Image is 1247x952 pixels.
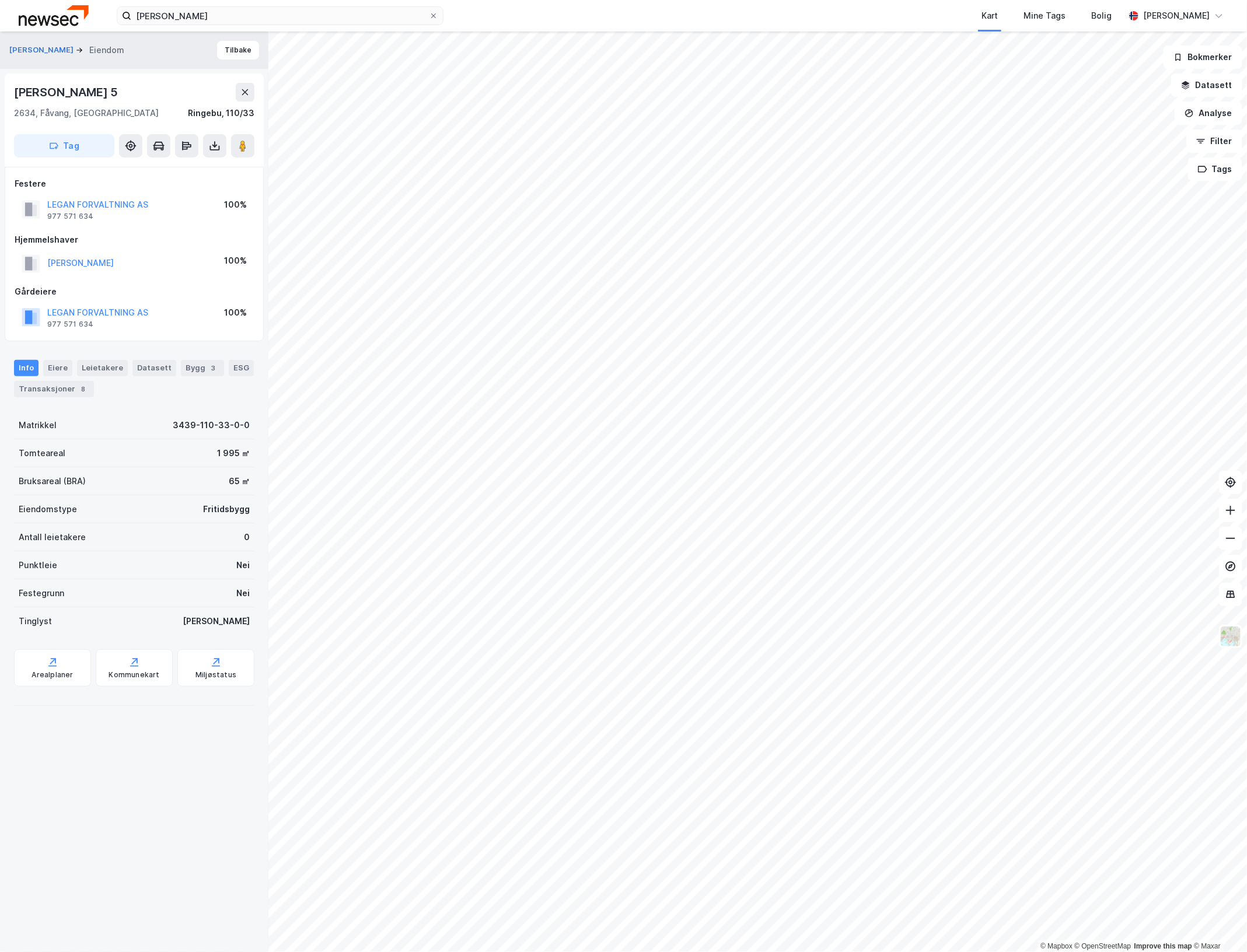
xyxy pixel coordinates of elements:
[43,360,72,376] div: Eiere
[236,586,250,600] div: Nei
[244,530,250,544] div: 0
[19,614,52,628] div: Tinglyst
[14,134,114,157] button: Tag
[217,41,259,60] button: Tilbake
[47,212,93,221] div: 977 571 634
[131,7,429,24] input: Søk på adresse, matrikkel, gårdeiere, leietakere eller personer
[132,360,176,376] div: Datasett
[236,558,250,572] div: Nei
[981,9,998,23] div: Kart
[1171,73,1242,97] button: Datasett
[1134,942,1192,950] a: Improve this map
[183,614,250,628] div: [PERSON_NAME]
[1075,942,1131,950] a: OpenStreetMap
[224,306,247,320] div: 100%
[1175,101,1242,125] button: Analyse
[1220,625,1242,647] img: Z
[1024,9,1066,23] div: Mine Tags
[188,106,254,120] div: Ringebu, 110/33
[19,474,86,488] div: Bruksareal (BRA)
[14,106,159,120] div: 2634, Fåvang, [GEOGRAPHIC_DATA]
[9,44,76,56] button: [PERSON_NAME]
[224,254,247,268] div: 100%
[78,383,89,395] div: 8
[195,670,236,680] div: Miljøstatus
[15,177,254,191] div: Festere
[15,285,254,299] div: Gårdeiere
[173,418,250,432] div: 3439-110-33-0-0
[229,360,254,376] div: ESG
[19,530,86,544] div: Antall leietakere
[1143,9,1210,23] div: [PERSON_NAME]
[1188,157,1242,181] button: Tags
[181,360,224,376] div: Bygg
[1040,942,1073,950] a: Mapbox
[14,360,39,376] div: Info
[1186,129,1242,153] button: Filter
[19,558,57,572] div: Punktleie
[77,360,128,376] div: Leietakere
[19,502,77,516] div: Eiendomstype
[109,670,159,680] div: Kommunekart
[47,320,93,329] div: 977 571 634
[14,381,94,397] div: Transaksjoner
[19,446,65,460] div: Tomteareal
[203,502,250,516] div: Fritidsbygg
[89,43,124,57] div: Eiendom
[19,586,64,600] div: Festegrunn
[15,233,254,247] div: Hjemmelshaver
[208,362,219,374] div: 3
[19,418,57,432] div: Matrikkel
[217,446,250,460] div: 1 995 ㎡
[19,5,89,26] img: newsec-logo.f6e21ccffca1b3a03d2d.png
[1091,9,1112,23] div: Bolig
[32,670,73,680] div: Arealplaner
[1189,896,1247,952] iframe: Chat Widget
[224,198,247,212] div: 100%
[1189,896,1247,952] div: Kontrollprogram for chat
[1164,45,1242,69] button: Bokmerker
[14,83,120,101] div: [PERSON_NAME] 5
[229,474,250,488] div: 65 ㎡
